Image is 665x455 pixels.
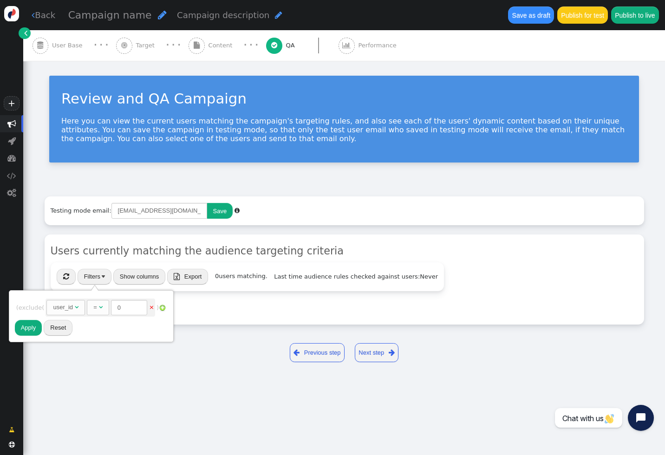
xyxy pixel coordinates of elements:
span:  [63,273,69,280]
div: No users to display [57,303,438,312]
span:  [9,442,15,448]
span:  [7,119,16,128]
button:  Export [167,269,208,285]
span: 0 [215,273,219,279]
div: = [93,303,97,312]
div: Testing mode email: [45,196,644,225]
img: logo-icon.svg [4,6,20,21]
span: QA [286,41,298,50]
span: Never [420,273,438,279]
a: Next step [355,343,399,362]
h3: Users currently matching the audience targeting criteria [51,243,638,259]
span:  [271,42,277,49]
button: Publish for test [557,6,608,23]
div: · · · [166,39,181,51]
img: add.png [159,304,166,312]
a:  [19,27,30,39]
span:  [293,347,300,358]
span:  [235,208,240,214]
span:  [8,136,16,145]
span:  [32,11,35,19]
button: Filters [78,269,111,285]
span: Last time audience rules checked against users: [274,273,438,279]
span: ( [42,304,44,311]
a: Previous step [290,343,345,362]
span:  [24,28,27,38]
a:  QA [266,30,339,61]
span:  [121,42,127,49]
button: Save as draft [508,6,554,23]
div: user_id [53,303,73,312]
button: Apply [15,320,42,336]
span:  [9,425,14,435]
span: users matching. [210,273,273,279]
span: Performance [358,41,400,50]
a:  [3,422,20,438]
p: Here you can view the current users matching the campaign's targeting rules, and also see each of... [61,117,627,143]
span: Export [184,273,202,280]
button: Save [207,203,233,219]
a:  Performance [339,30,416,61]
span:  [75,304,78,310]
button: Publish to live [611,6,659,23]
a: + [4,96,20,110]
span: Inverse the next statement. Use parentheses to inverse complex condition. [19,304,42,311]
a:  User Base · · · [33,30,117,61]
span: Target [136,41,158,50]
img: trigger_black.png [102,275,105,278]
span: ( [16,304,19,311]
div: · · · [244,39,258,51]
span:  [7,188,16,197]
span:  [174,273,180,280]
span: User Base [52,41,86,50]
span:  [342,42,351,49]
span:  [99,304,103,310]
a:  Content · · · [189,30,266,61]
div: · · · [94,39,108,51]
a:  Target · · · [116,30,189,61]
span:  [7,154,16,162]
button: Reset [44,320,72,336]
span: ) [156,304,159,311]
span:  [37,42,43,49]
span: Content [209,41,236,50]
a: Back [32,9,55,21]
span: Campaign name [68,9,152,21]
span:  [194,42,200,49]
span:  [389,347,395,358]
button: Show columns [113,269,166,285]
span:  [7,171,16,180]
button:  [57,269,76,285]
div: Review and QA Campaign [61,88,627,109]
span:  [158,10,167,20]
span:  [275,11,282,19]
span: Campaign description [177,10,269,20]
a: × [149,304,154,311]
